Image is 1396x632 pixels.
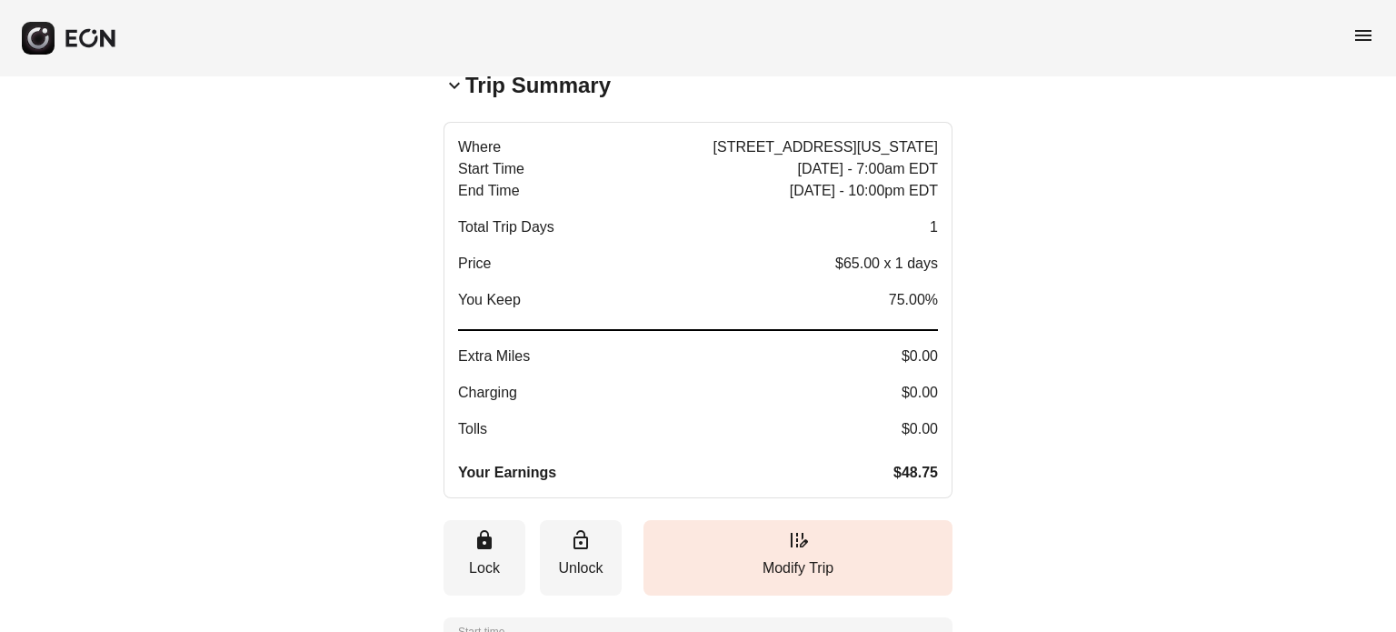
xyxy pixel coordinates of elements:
[798,158,938,180] span: [DATE] - 7:00am EDT
[653,557,943,579] p: Modify Trip
[458,253,491,275] p: Price
[893,462,938,484] span: $48.75
[458,462,556,484] span: Your Earnings
[540,520,622,596] button: Unlock
[787,529,809,551] span: edit_road
[458,180,520,202] span: End Time
[465,71,611,100] h2: Trip Summary
[1352,25,1374,46] span: menu
[444,520,525,596] button: Lock
[570,529,592,551] span: lock_open
[549,557,613,579] p: Unlock
[835,253,938,275] p: $65.00 x 1 days
[930,216,938,238] span: 1
[902,418,938,440] span: $0.00
[902,346,938,367] span: $0.00
[474,529,495,551] span: lock
[790,180,938,202] span: [DATE] - 10:00pm EDT
[444,75,465,96] span: keyboard_arrow_down
[458,158,524,180] span: Start Time
[458,418,487,440] span: Tolls
[643,520,952,596] button: Modify Trip
[458,289,521,311] span: You Keep
[458,216,554,238] span: Total Trip Days
[902,382,938,404] span: $0.00
[444,122,952,498] button: Where[STREET_ADDRESS][US_STATE]Start Time[DATE] - 7:00am EDTEnd Time[DATE] - 10:00pm EDTTotal Tri...
[458,136,501,158] span: Where
[458,382,517,404] span: Charging
[889,289,938,311] span: 75.00%
[453,557,516,579] p: Lock
[458,346,530,367] span: Extra Miles
[713,136,938,158] span: [STREET_ADDRESS][US_STATE]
